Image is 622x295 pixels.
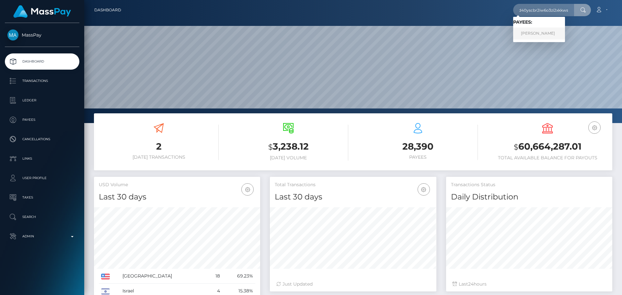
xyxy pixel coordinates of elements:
[268,142,273,152] small: $
[451,182,607,188] h5: Transactions Status
[101,289,110,294] img: IL.png
[7,232,77,241] p: Admin
[5,92,79,108] a: Ledger
[7,134,77,144] p: Cancellations
[5,112,79,128] a: Payees
[228,155,348,161] h6: [DATE] Volume
[222,269,255,284] td: 69.23%
[5,131,79,147] a: Cancellations
[5,170,79,186] a: User Profile
[208,269,222,284] td: 18
[488,140,607,153] h3: 60,664,287.01
[358,140,478,153] h3: 28,390
[275,191,431,203] h4: Last 30 days
[7,57,77,66] p: Dashboard
[94,3,121,17] a: Dashboard
[13,5,71,18] img: MassPay Logo
[7,115,77,125] p: Payees
[513,19,565,25] h6: Payees:
[99,191,255,203] h4: Last 30 days
[275,182,431,188] h5: Total Transactions
[276,281,430,288] div: Just Updated
[488,155,607,161] h6: Total Available Balance for Payouts
[7,193,77,202] p: Taxes
[7,212,77,222] p: Search
[7,96,77,105] p: Ledger
[5,53,79,70] a: Dashboard
[120,269,208,284] td: [GEOGRAPHIC_DATA]
[451,191,607,203] h4: Daily Distribution
[5,209,79,225] a: Search
[7,29,18,40] img: MassPay
[7,154,77,164] p: Links
[513,28,565,40] a: [PERSON_NAME]
[99,140,219,153] h3: 2
[7,173,77,183] p: User Profile
[453,281,606,288] div: Last hours
[99,154,219,160] h6: [DATE] Transactions
[7,76,77,86] p: Transactions
[228,140,348,153] h3: 3,238.12
[5,73,79,89] a: Transactions
[5,189,79,206] a: Taxes
[99,182,255,188] h5: USD Volume
[5,228,79,244] a: Admin
[101,274,110,279] img: US.png
[514,142,518,152] small: $
[513,4,574,16] input: Search...
[5,151,79,167] a: Links
[358,154,478,160] h6: Payees
[5,32,79,38] span: MassPay
[468,281,474,287] span: 24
